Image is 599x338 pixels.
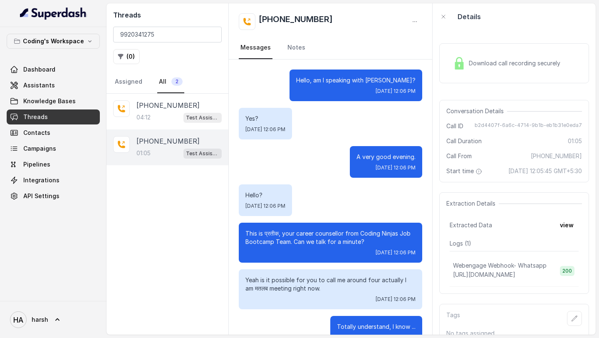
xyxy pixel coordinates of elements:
[446,137,482,145] span: Call Duration
[7,157,100,172] a: Pipelines
[245,191,285,199] p: Hello?
[245,126,285,133] span: [DATE] 12:06 PM
[136,100,200,110] p: [PHONE_NUMBER]
[186,149,219,158] p: Test Assistant-3
[531,152,582,160] span: [PHONE_NUMBER]
[7,62,100,77] a: Dashboard
[113,49,140,64] button: (0)
[450,221,492,229] span: Extracted Data
[7,109,100,124] a: Threads
[136,113,151,122] p: 04:12
[136,136,200,146] p: [PHONE_NUMBER]
[113,71,222,93] nav: Tabs
[446,167,484,175] span: Start time
[446,152,472,160] span: Call From
[286,37,307,59] a: Notes
[7,78,100,93] a: Assistants
[23,36,84,46] p: Coding's Workspace
[376,296,416,303] span: [DATE] 12:06 PM
[245,229,416,246] p: This is प्रतीक, your career counsellor from Coding Ninjas Job Bootcamp Team. Can we talk for a mi...
[453,271,515,278] span: [URL][DOMAIN_NAME]
[376,249,416,256] span: [DATE] 12:06 PM
[446,199,499,208] span: Extraction Details
[376,88,416,94] span: [DATE] 12:06 PM
[7,308,100,331] a: harsh
[450,239,579,248] p: Logs ( 1 )
[171,77,183,86] span: 2
[560,266,574,276] span: 200
[446,107,507,115] span: Conversation Details
[446,311,460,326] p: Tags
[136,149,151,157] p: 01:05
[245,114,285,123] p: Yes?
[186,114,219,122] p: Test Assistant-3
[113,27,222,42] input: Search by Call ID or Phone Number
[337,323,416,331] p: Totally understand, I know ...
[453,261,547,270] p: Webengage Webhook- Whatsapp
[20,7,87,20] img: light.svg
[259,13,333,30] h2: [PHONE_NUMBER]
[475,122,582,130] span: b2d4407f-6a6c-4714-9b1b-eb1b31e0eda7
[157,71,184,93] a: All2
[113,10,222,20] h2: Threads
[568,137,582,145] span: 01:05
[7,34,100,49] button: Coding's Workspace
[7,94,100,109] a: Knowledge Bases
[356,153,416,161] p: A very good evening.
[446,122,463,130] span: Call ID
[7,173,100,188] a: Integrations
[7,189,100,204] a: API Settings
[245,203,285,209] span: [DATE] 12:06 PM
[508,167,582,175] span: [DATE] 12:05:45 GMT+5:30
[239,37,422,59] nav: Tabs
[555,218,579,233] button: view
[453,57,465,70] img: Lock Icon
[446,329,582,338] p: No tags assigned
[7,141,100,156] a: Campaigns
[376,164,416,171] span: [DATE] 12:06 PM
[7,125,100,140] a: Contacts
[469,59,564,67] span: Download call recording securely
[296,76,416,84] p: Hello, am I speaking with [PERSON_NAME]?
[458,12,481,22] p: Details
[245,276,416,293] p: Yeah is it possible for you to call me around four actually I am मतलब meeting right now.
[113,71,144,93] a: Assigned
[239,37,272,59] a: Messages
